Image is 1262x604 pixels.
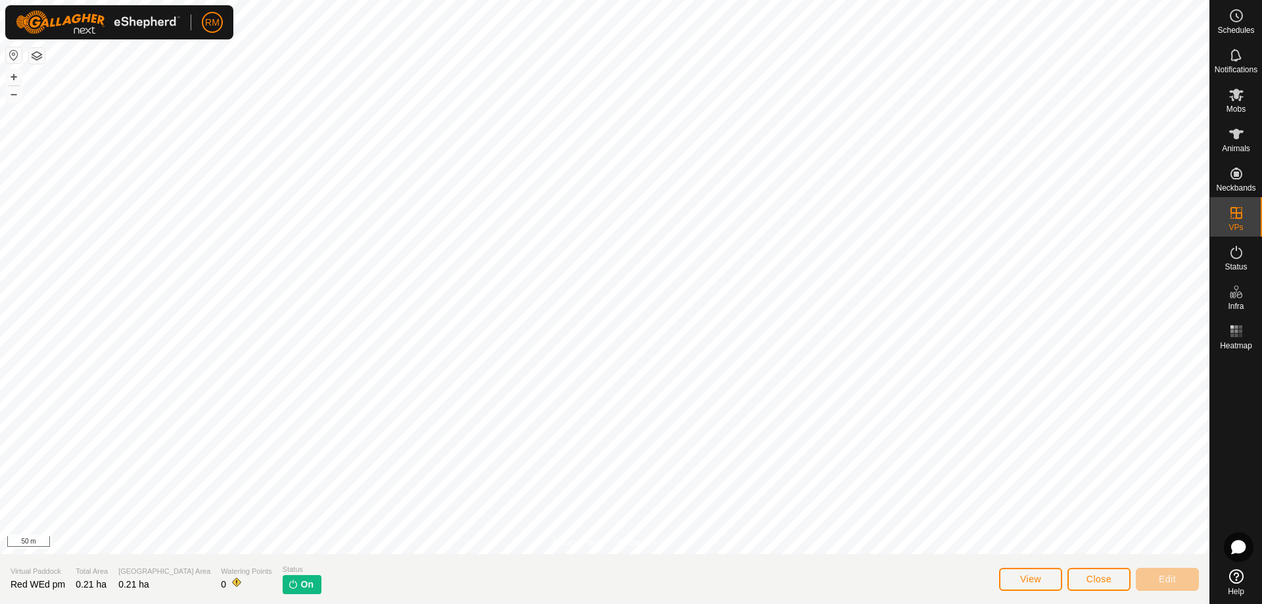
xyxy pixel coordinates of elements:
span: Virtual Paddock [11,566,65,577]
a: Privacy Policy [553,537,602,549]
span: Schedules [1217,26,1254,34]
button: Close [1067,568,1131,591]
span: RM [205,16,220,30]
span: 0.21 ha [118,579,149,590]
span: Notifications [1215,66,1257,74]
span: Watering Points [221,566,271,577]
span: On [301,578,314,592]
span: [GEOGRAPHIC_DATA] Area [118,566,210,577]
a: Contact Us [618,537,657,549]
button: – [6,86,22,102]
span: Status [1225,263,1247,271]
button: View [999,568,1062,591]
button: Reset Map [6,47,22,63]
span: Heatmap [1220,342,1252,350]
span: Edit [1159,574,1176,584]
span: 0.21 ha [76,579,106,590]
span: Animals [1222,145,1250,152]
button: Map Layers [29,48,45,64]
span: VPs [1228,223,1243,231]
span: 0 [221,579,226,590]
span: Mobs [1227,105,1246,113]
button: Edit [1136,568,1199,591]
a: Help [1210,564,1262,601]
span: Help [1228,588,1244,595]
span: Close [1087,574,1111,584]
span: Total Area [76,566,108,577]
span: View [1020,574,1041,584]
span: Neckbands [1216,184,1255,192]
span: Red WEd pm [11,579,65,590]
span: Infra [1228,302,1244,310]
button: + [6,69,22,85]
img: turn-on [288,579,298,590]
span: Status [283,564,321,575]
img: Gallagher Logo [16,11,180,34]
